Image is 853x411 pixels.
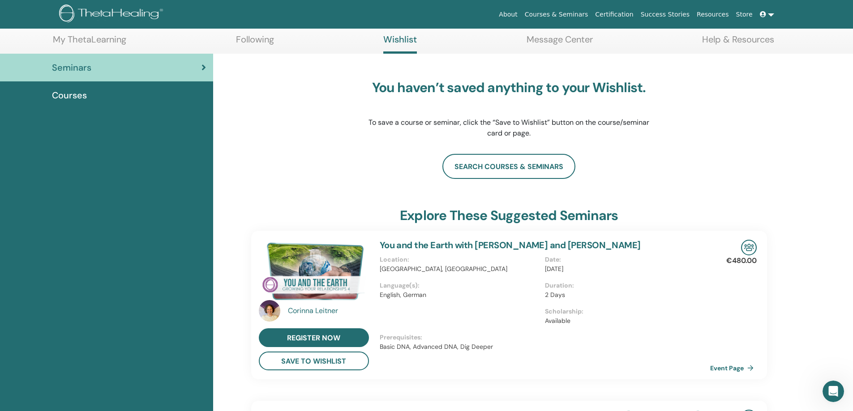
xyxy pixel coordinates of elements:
p: Date : [545,255,705,264]
img: In-Person Seminar [741,240,757,255]
a: Message Center [527,34,593,51]
p: To save a course or seminar, click the “Save to Wishlist” button on the course/seminar card or page. [368,117,650,139]
img: logo.png [59,4,166,25]
p: Duration : [545,281,705,290]
p: Basic DNA, Advanced DNA, Dig Deeper [380,342,710,352]
img: You and the Earth [259,240,369,303]
a: Store [733,6,756,23]
span: Seminars [52,61,91,74]
h3: explore these suggested seminars [400,208,618,224]
button: save to wishlist [259,352,369,370]
a: register now [259,328,369,347]
p: Location : [380,255,540,264]
img: default.jpg [259,300,280,322]
p: [GEOGRAPHIC_DATA], [GEOGRAPHIC_DATA] [380,264,540,274]
a: Wishlist [383,34,417,54]
span: Courses [52,89,87,102]
a: Help & Resources [702,34,774,51]
p: 2 Days [545,290,705,300]
a: Success Stories [637,6,693,23]
iframe: Intercom live chat [823,381,844,402]
p: Prerequisites : [380,333,710,342]
span: register now [287,333,340,343]
p: Available [545,316,705,326]
a: My ThetaLearning [53,34,126,51]
a: You and the Earth with [PERSON_NAME] and [PERSON_NAME] [380,239,641,251]
p: [DATE] [545,264,705,274]
a: Certification [592,6,637,23]
a: Following [236,34,274,51]
a: Resources [693,6,733,23]
a: About [495,6,521,23]
a: Corinna Leitner [288,305,371,316]
a: Event Page [710,361,757,375]
a: search courses & seminars [442,154,575,179]
p: Language(s) : [380,281,540,290]
a: Courses & Seminars [521,6,592,23]
h3: You haven’t saved anything to your Wishlist. [368,80,650,96]
p: €480.00 [726,255,757,266]
p: Scholarship : [545,307,705,316]
p: English, German [380,290,540,300]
